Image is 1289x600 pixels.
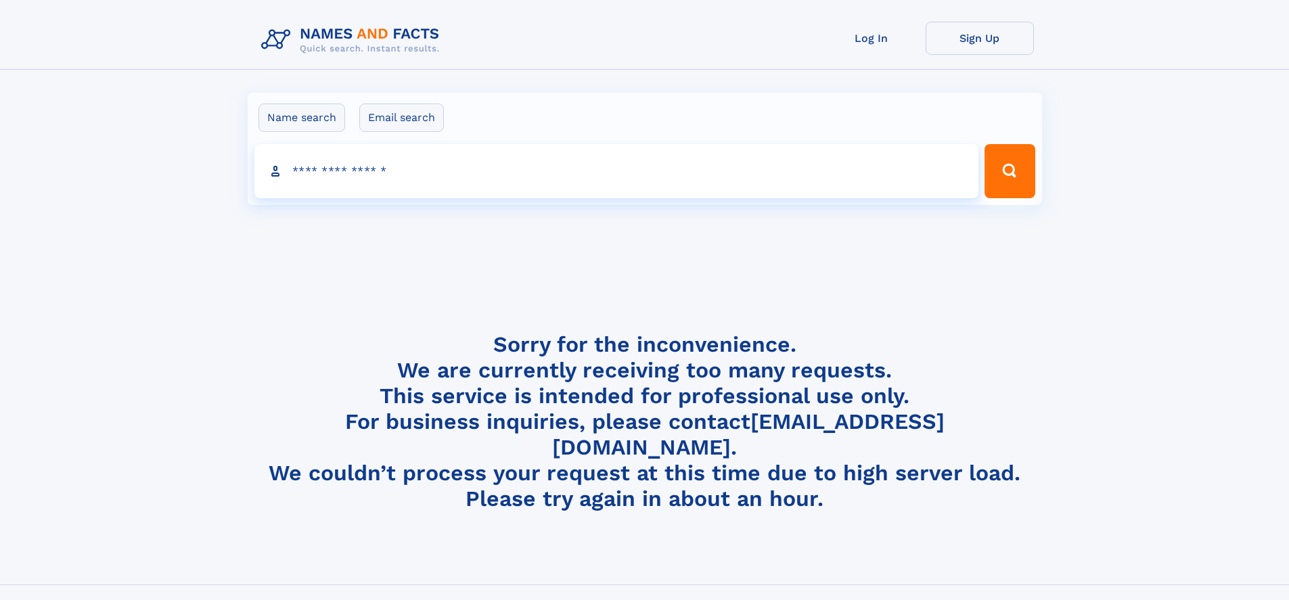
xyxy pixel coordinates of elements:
[552,409,945,460] a: [EMAIL_ADDRESS][DOMAIN_NAME]
[359,103,444,132] label: Email search
[256,22,451,58] img: Logo Names and Facts
[817,22,926,55] a: Log In
[256,331,1034,512] h4: Sorry for the inconvenience. We are currently receiving too many requests. This service is intend...
[254,144,979,198] input: search input
[926,22,1034,55] a: Sign Up
[258,103,345,132] label: Name search
[985,144,1035,198] button: Search Button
